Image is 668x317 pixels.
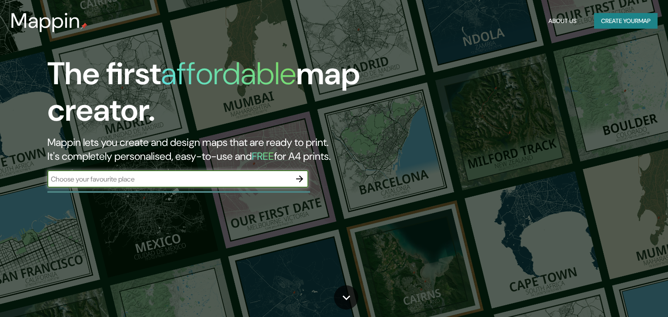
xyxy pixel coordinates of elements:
[47,174,291,184] input: Choose your favourite place
[80,23,87,30] img: mappin-pin
[252,149,274,163] h5: FREE
[47,135,381,163] h2: Mappin lets you create and design maps that are ready to print. It's completely personalised, eas...
[47,56,381,135] h1: The first map creator.
[594,13,658,29] button: Create yourmap
[10,9,80,33] h3: Mappin
[545,13,580,29] button: About Us
[161,53,296,94] h1: affordable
